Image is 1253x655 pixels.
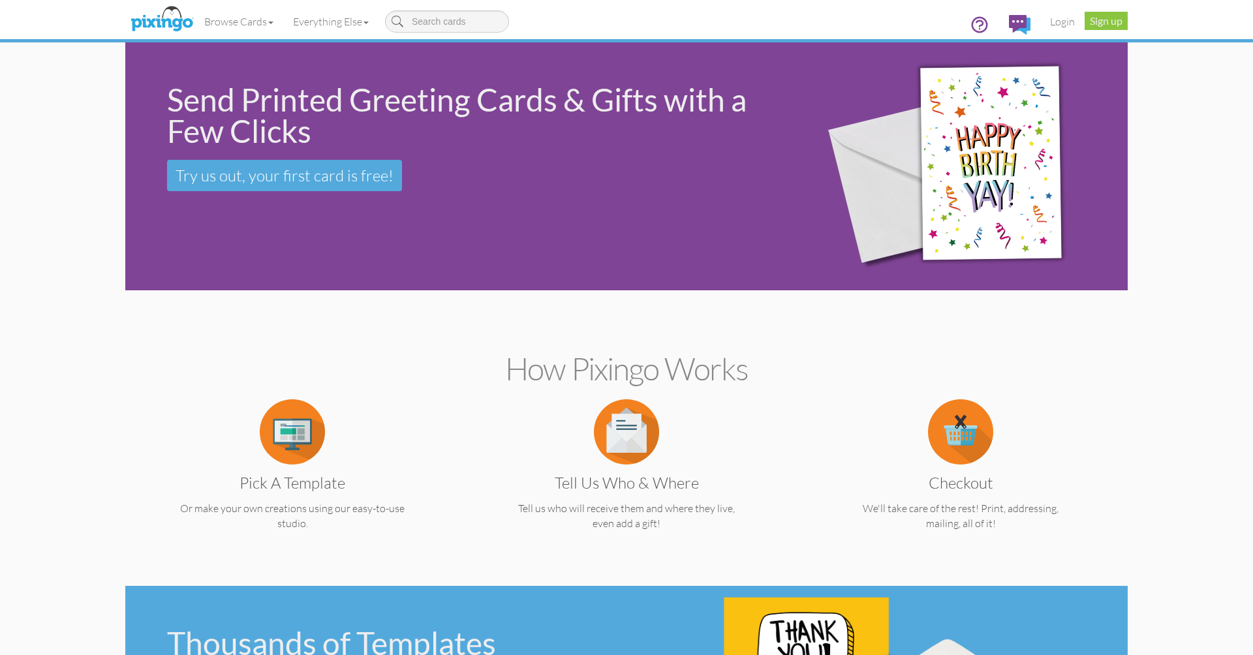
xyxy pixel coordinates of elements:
[928,399,993,465] img: item.alt
[1085,12,1128,30] a: Sign up
[167,160,402,191] a: Try us out, your first card is free!
[385,10,509,33] input: Search cards
[148,352,1105,386] h2: How Pixingo works
[176,166,394,185] span: Try us out, your first card is free!
[485,501,768,531] p: Tell us who will receive them and where they live, even add a gift!
[127,3,196,36] img: pixingo logo
[260,399,325,465] img: item.alt
[829,474,1092,491] h3: Checkout
[819,424,1102,531] a: Checkout We'll take care of the rest! Print, addressing, mailing, all of it!
[485,424,768,531] a: Tell us Who & Where Tell us who will receive them and where they live, even add a gift!
[819,501,1102,531] p: We'll take care of the rest! Print, addressing, mailing, all of it!
[151,424,434,531] a: Pick a Template Or make your own creations using our easy-to-use studio.
[1009,15,1030,35] img: comments.svg
[283,5,379,38] a: Everything Else
[194,5,283,38] a: Browse Cards
[1040,5,1085,38] a: Login
[495,474,758,491] h3: Tell us Who & Where
[594,399,659,465] img: item.alt
[161,474,424,491] h3: Pick a Template
[151,501,434,531] p: Or make your own creations using our easy-to-use studio.
[167,84,783,147] div: Send Printed Greeting Cards & Gifts with a Few Clicks
[804,24,1119,309] img: 942c5090-71ba-4bfc-9a92-ca782dcda692.png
